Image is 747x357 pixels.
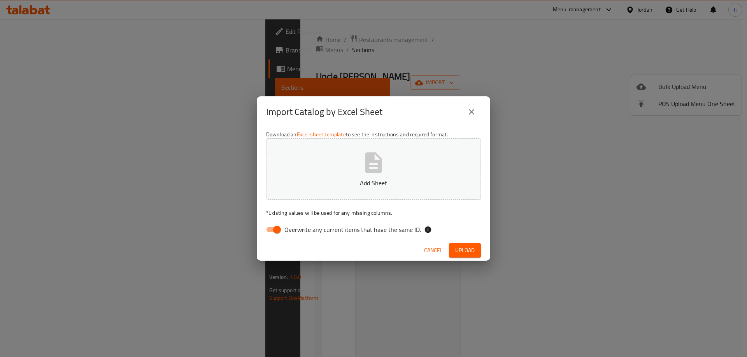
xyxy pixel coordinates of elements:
button: Add Sheet [266,138,481,200]
p: Existing values will be used for any missing columns. [266,209,481,217]
button: Cancel [421,243,446,258]
svg: If the overwrite option isn't selected, then the items that match an existing ID will be ignored ... [424,226,432,233]
span: Cancel [424,246,443,255]
span: Overwrite any current items that have the same ID. [284,225,421,234]
h2: Import Catalog by Excel Sheet [266,106,382,118]
a: Excel sheet template [297,129,346,139]
div: Download an to see the instructions and required format. [257,127,490,240]
p: Add Sheet [278,178,469,188]
span: Upload [455,246,475,255]
button: close [462,103,481,121]
button: Upload [449,243,481,258]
